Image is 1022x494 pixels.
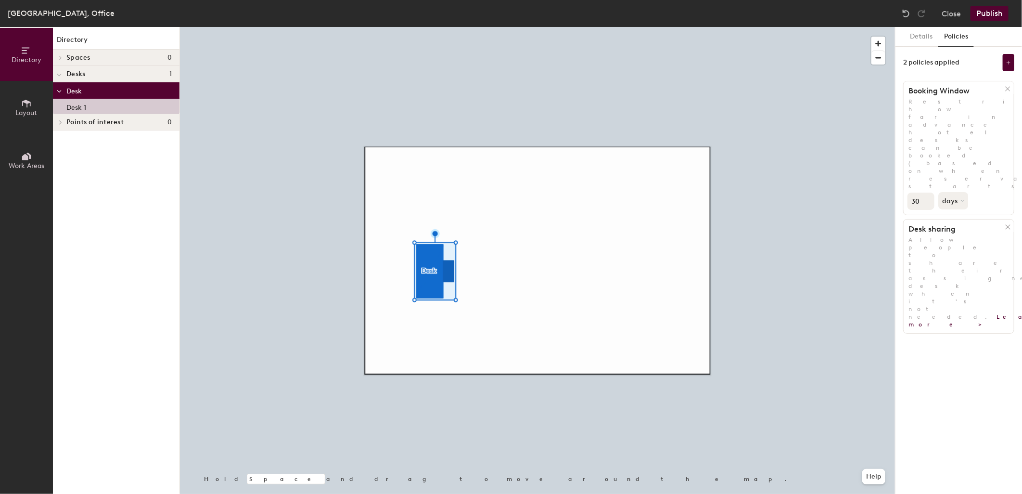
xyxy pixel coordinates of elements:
[942,6,961,21] button: Close
[8,7,115,19] div: [GEOGRAPHIC_DATA], Office
[66,54,90,62] span: Spaces
[971,6,1009,21] button: Publish
[12,56,41,64] span: Directory
[9,162,44,170] span: Work Areas
[169,70,172,78] span: 1
[904,98,1014,190] p: Restrict how far in advance hotel desks can be booked (based on when reservation starts).
[66,70,85,78] span: Desks
[901,9,911,18] img: Undo
[16,109,38,117] span: Layout
[66,101,86,112] p: Desk 1
[903,59,959,66] div: 2 policies applied
[66,118,124,126] span: Points of interest
[904,27,938,47] button: Details
[904,86,1005,96] h1: Booking Window
[862,469,885,484] button: Help
[167,54,172,62] span: 0
[938,27,974,47] button: Policies
[938,192,968,209] button: days
[53,35,179,50] h1: Directory
[167,118,172,126] span: 0
[904,224,1005,234] h1: Desk sharing
[917,9,926,18] img: Redo
[66,87,82,95] span: Desk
